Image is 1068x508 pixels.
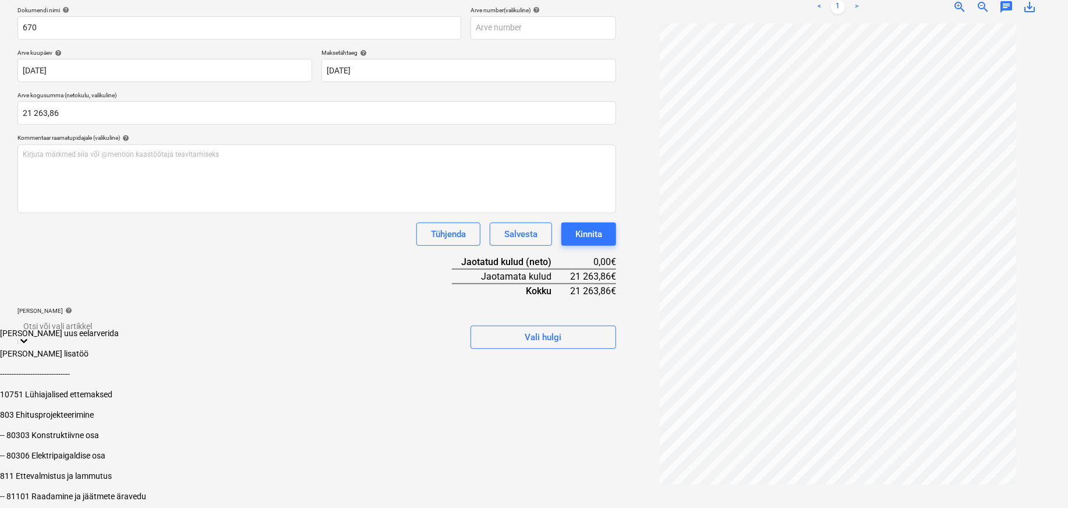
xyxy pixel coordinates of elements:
iframe: Chat Widget [1010,452,1068,508]
span: help [531,6,540,13]
button: Kinnita [561,223,616,246]
span: help [120,135,129,142]
div: Dokumendi nimi [17,6,461,14]
div: [PERSON_NAME] [17,307,461,315]
div: Maksetähtaeg [321,49,616,57]
button: Salvesta [490,223,552,246]
div: 21 263,86€ [570,284,616,298]
input: Arve number [471,16,616,40]
p: Arve kogusumma (netokulu, valikuline) [17,91,616,101]
input: Arve kuupäeva pole määratud. [17,59,312,82]
div: Jaotamata kulud [452,269,570,284]
div: Kinnita [575,227,602,242]
div: Jaotatud kulud (neto) [452,255,570,269]
span: help [358,50,367,57]
div: Arve kuupäev [17,49,312,57]
div: 21 263,86€ [570,269,616,284]
input: Arve kogusumma (netokulu, valikuline) [17,101,616,125]
input: Dokumendi nimi [17,16,461,40]
span: help [63,307,72,314]
input: Tähtaega pole määratud [321,59,616,82]
div: Tühjenda [431,227,466,242]
div: Arve number (valikuline) [471,6,616,14]
div: Salvesta [504,227,537,242]
span: help [52,50,62,57]
button: Vali hulgi [471,326,616,349]
div: Kommentaar raamatupidajale (valikuline) [17,134,616,142]
div: 0,00€ [570,255,616,269]
button: Tühjenda [416,223,480,246]
span: help [60,6,69,13]
div: Kokku [452,284,570,298]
